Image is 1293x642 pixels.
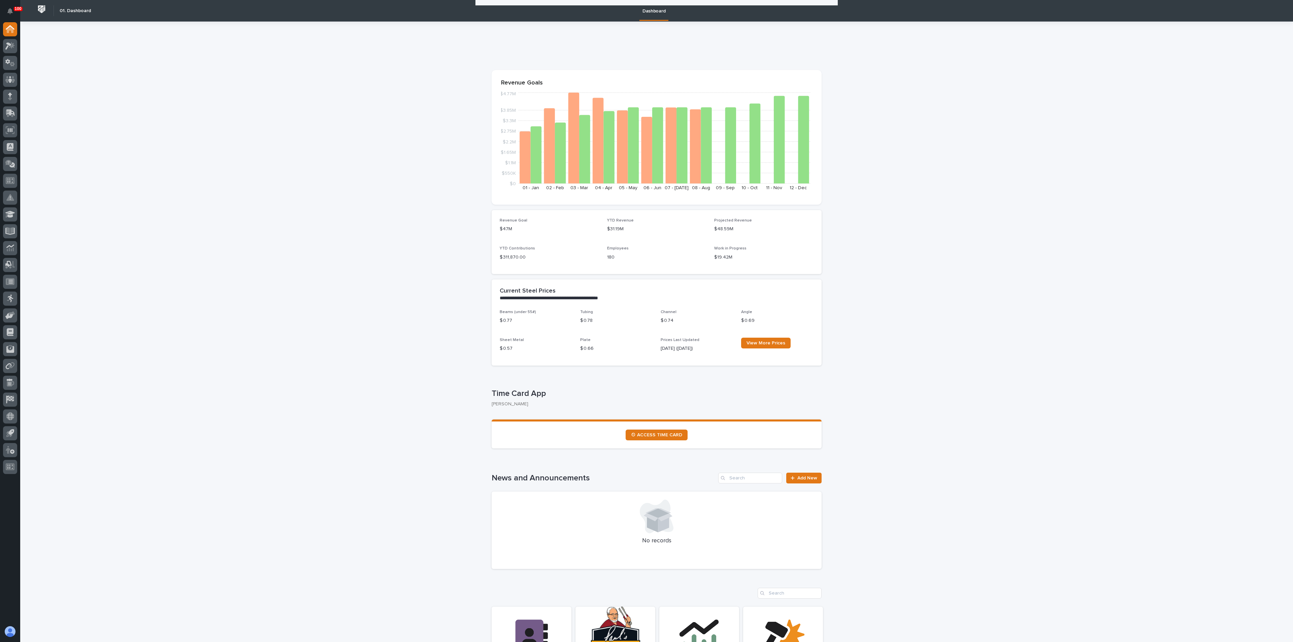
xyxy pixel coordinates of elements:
[741,310,752,314] span: Angle
[714,254,814,261] p: $19.42M
[500,537,814,545] p: No records
[747,341,785,345] span: View More Prices
[492,389,819,399] p: Time Card App
[500,345,572,352] p: $ 0.57
[503,139,516,144] tspan: $2.2M
[501,79,812,87] p: Revenue Goals
[580,310,593,314] span: Tubing
[661,317,733,324] p: $ 0.74
[607,246,629,250] span: Employees
[580,338,591,342] span: Plate
[8,8,17,19] div: Notifications100
[15,6,22,11] p: 100
[714,226,814,233] p: $48.59M
[500,310,536,314] span: Beams (under 55#)
[607,218,634,223] span: YTD Revenue
[766,185,782,190] text: 11 - Nov
[500,246,535,250] span: YTD Contributions
[500,92,516,96] tspan: $4.77M
[661,345,733,352] p: [DATE] ([DATE])
[786,473,822,483] a: Add New
[500,254,599,261] p: $ 311,870.00
[510,181,516,186] tspan: $0
[741,185,758,190] text: 10 - Oct
[714,246,747,250] span: Work in Progress
[492,473,716,483] h1: News and Announcements
[797,476,817,480] span: Add New
[665,185,689,190] text: 07 - [DATE]
[3,624,17,639] button: users-avatar
[500,129,516,134] tspan: $2.75M
[643,185,661,190] text: 06 - Jun
[619,185,637,190] text: 05 - May
[607,226,706,233] p: $31.19M
[626,430,688,440] a: ⏲ ACCESS TIME CARD
[523,185,539,190] text: 01 - Jan
[595,185,612,190] text: 04 - Apr
[741,317,814,324] p: $ 0.69
[580,317,653,324] p: $ 0.78
[790,185,807,190] text: 12 - Dec
[505,160,516,165] tspan: $1.1M
[631,433,682,437] span: ⏲ ACCESS TIME CARD
[35,3,48,15] img: Workspace Logo
[60,8,91,14] h2: 01. Dashboard
[502,171,516,175] tspan: $550K
[3,4,17,18] button: Notifications
[501,150,516,155] tspan: $1.65M
[500,226,599,233] p: $47M
[500,288,556,295] h2: Current Steel Prices
[716,185,735,190] text: 09 - Sep
[500,108,516,113] tspan: $3.85M
[500,317,572,324] p: $ 0.77
[546,185,564,190] text: 02 - Feb
[661,310,676,314] span: Channel
[661,338,699,342] span: Prices Last Updated
[580,345,653,352] p: $ 0.66
[500,338,524,342] span: Sheet Metal
[718,473,782,483] input: Search
[741,338,791,348] a: View More Prices
[714,218,752,223] span: Projected Revenue
[503,119,516,123] tspan: $3.3M
[758,588,822,599] input: Search
[492,401,816,407] p: [PERSON_NAME]
[570,185,588,190] text: 03 - Mar
[692,185,710,190] text: 08 - Aug
[607,254,706,261] p: 180
[500,218,527,223] span: Revenue Goal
